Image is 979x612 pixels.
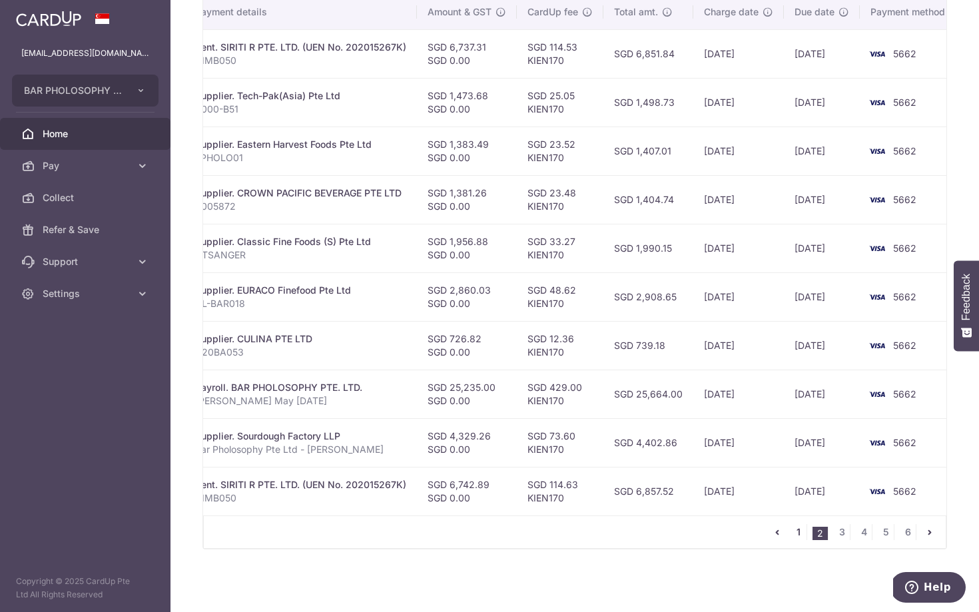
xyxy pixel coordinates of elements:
[856,524,872,540] a: 4
[195,394,406,408] p: [PERSON_NAME] May [DATE]
[784,272,860,321] td: [DATE]
[517,272,603,321] td: SGD 48.62 KIEN170
[784,467,860,515] td: [DATE]
[784,370,860,418] td: [DATE]
[43,191,131,204] span: Collect
[195,297,406,310] p: CL-BAR018
[693,224,784,272] td: [DATE]
[417,29,517,78] td: SGD 6,737.31 SGD 0.00
[693,467,784,515] td: [DATE]
[784,29,860,78] td: [DATE]
[195,200,406,213] p: 3005872
[195,138,406,151] div: Supplier. Eastern Harvest Foods Pte Ltd
[900,524,916,540] a: 6
[195,54,406,67] p: CIMB050
[517,29,603,78] td: SGD 114.53 KIEN170
[517,224,603,272] td: SGD 33.27 KIEN170
[417,224,517,272] td: SGD 1,956.88 SGD 0.00
[195,381,406,394] div: Payroll. BAR PHOLOSOPHY PTE. LTD.
[603,175,693,224] td: SGD 1,404.74
[603,272,693,321] td: SGD 2,908.65
[195,186,406,200] div: Supplier. CROWN PACIFIC BEVERAGE PTE LTD
[784,224,860,272] td: [DATE]
[195,491,406,505] p: CIMB050
[43,255,131,268] span: Support
[195,332,406,346] div: Supplier. CULINA PTE LTD
[417,370,517,418] td: SGD 25,235.00 SGD 0.00
[603,224,693,272] td: SGD 1,990.15
[960,274,972,320] span: Feedback
[834,524,850,540] a: 3
[603,127,693,175] td: SGD 1,407.01
[864,46,890,62] img: Bank Card
[693,127,784,175] td: [DATE]
[195,443,406,456] p: Bar Pholosophy Pte Ltd - [PERSON_NAME]
[417,467,517,515] td: SGD 6,742.89 SGD 0.00
[795,5,834,19] span: Due date
[893,48,916,59] span: 5662
[517,370,603,418] td: SGD 429.00 KIEN170
[864,95,890,111] img: Bank Card
[693,370,784,418] td: [DATE]
[43,223,131,236] span: Refer & Save
[417,127,517,175] td: SGD 1,383.49 SGD 0.00
[864,435,890,451] img: Bank Card
[603,370,693,418] td: SGD 25,664.00
[893,194,916,205] span: 5662
[428,5,491,19] span: Amount & GST
[517,418,603,467] td: SGD 73.60 KIEN170
[784,418,860,467] td: [DATE]
[417,272,517,321] td: SGD 2,860.03 SGD 0.00
[693,321,784,370] td: [DATE]
[417,321,517,370] td: SGD 726.82 SGD 0.00
[517,78,603,127] td: SGD 25.05 KIEN170
[893,340,916,351] span: 5662
[195,89,406,103] div: Supplier. Tech-Pak(Asia) Pte Ltd
[517,127,603,175] td: SGD 23.52 KIEN170
[784,321,860,370] td: [DATE]
[614,5,658,19] span: Total amt.
[864,289,890,305] img: Bank Card
[43,159,131,172] span: Pay
[784,127,860,175] td: [DATE]
[704,5,759,19] span: Charge date
[693,29,784,78] td: [DATE]
[893,291,916,302] span: 5662
[693,78,784,127] td: [DATE]
[864,483,890,499] img: Bank Card
[693,272,784,321] td: [DATE]
[893,485,916,497] span: 5662
[195,151,406,164] p: EPHOLO01
[784,175,860,224] td: [DATE]
[603,78,693,127] td: SGD 1,498.73
[21,47,149,60] p: [EMAIL_ADDRESS][DOMAIN_NAME]
[517,175,603,224] td: SGD 23.48 KIEN170
[527,5,578,19] span: CardUp fee
[893,242,916,254] span: 5662
[603,418,693,467] td: SGD 4,402.86
[864,386,890,402] img: Bank Card
[603,467,693,515] td: SGD 6,857.52
[195,248,406,262] p: CTSANGER
[603,29,693,78] td: SGD 6,851.84
[195,430,406,443] div: Supplier. Sourdough Factory LLP
[864,338,890,354] img: Bank Card
[417,418,517,467] td: SGD 4,329.26 SGD 0.00
[893,97,916,108] span: 5662
[791,524,807,540] a: 1
[417,175,517,224] td: SGD 1,381.26 SGD 0.00
[954,260,979,351] button: Feedback - Show survey
[43,287,131,300] span: Settings
[195,478,406,491] div: Rent. SIRITI R PTE. LTD. (UEN No. 202015267K)
[893,437,916,448] span: 5662
[195,41,406,54] div: Rent. SIRITI R PTE. LTD. (UEN No. 202015267K)
[43,127,131,141] span: Home
[813,527,828,540] li: 2
[517,321,603,370] td: SGD 12.36 KIEN170
[893,388,916,400] span: 5662
[893,572,966,605] iframe: Opens a widget where you can find more information
[24,84,123,97] span: BAR PHOLOSOPHY PTE. LTD.
[12,75,159,107] button: BAR PHOLOSOPHY PTE. LTD.
[864,143,890,159] img: Bank Card
[864,240,890,256] img: Bank Card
